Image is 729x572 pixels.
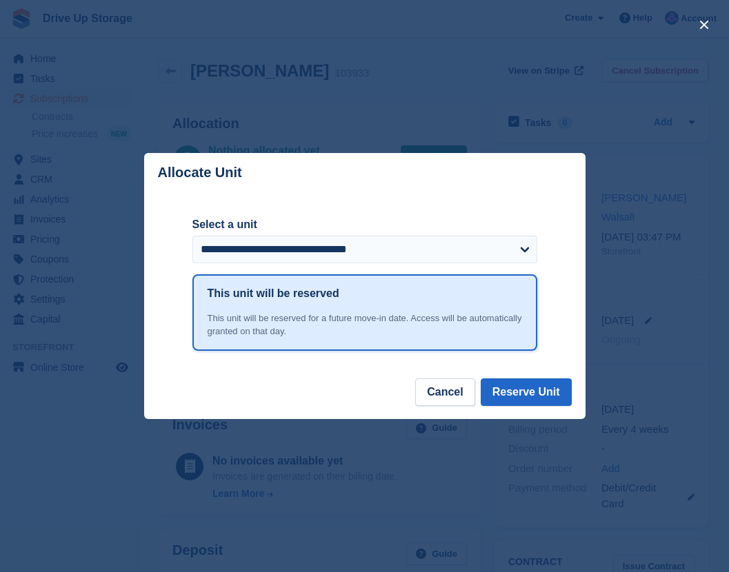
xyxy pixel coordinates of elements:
div: This unit will be reserved for a future move-in date. Access will be automatically granted on tha... [208,311,522,338]
p: Allocate Unit [158,165,242,181]
button: close [693,14,715,36]
label: Select a unit [192,216,537,233]
button: Reserve Unit [481,378,572,406]
h1: This unit will be reserved [208,285,339,302]
button: Cancel [415,378,475,406]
